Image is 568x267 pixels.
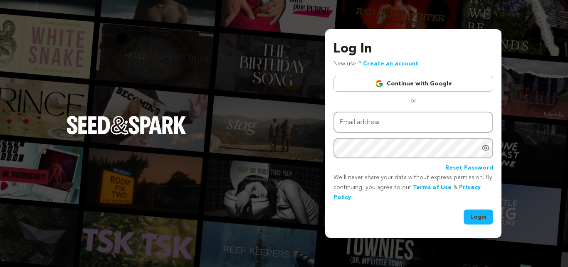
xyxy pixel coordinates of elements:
[405,97,421,105] span: or
[333,173,493,202] p: We’ll never share your data without express permission. By continuing, you agree to our & .
[413,185,452,190] a: Terms of Use
[333,112,493,133] input: Email address
[482,144,490,152] a: Show password as plain text. Warning: this will display your password on the screen.
[445,163,493,173] a: Reset Password
[375,80,383,88] img: Google logo
[67,116,186,151] a: Seed&Spark Homepage
[333,39,493,59] h3: Log In
[333,59,418,69] p: New user?
[363,61,418,67] a: Create an account
[333,185,481,200] a: Privacy Policy
[464,210,493,225] button: Login
[333,76,493,92] a: Continue with Google
[67,116,186,134] img: Seed&Spark Logo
